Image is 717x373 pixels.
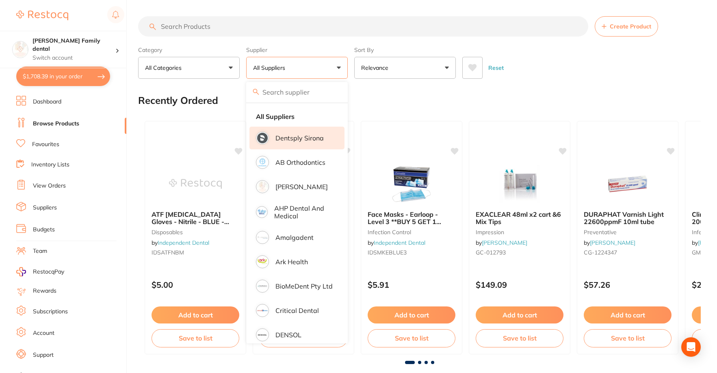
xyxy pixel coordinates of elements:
[275,282,333,290] p: BioMeDent Pty Ltd
[584,239,635,246] span: by
[584,306,672,323] button: Add to cart
[169,164,222,204] img: ATF Dental Examination Gloves - Nitrile - BLUE - Medium
[152,329,239,347] button: Save to list
[584,211,672,226] b: DURAPHAT Varnish Light 22600ppmF 10ml tube
[368,249,455,256] small: IDSMKEBLUE3
[275,234,314,241] p: Amalgadent
[257,330,268,340] img: DENSOL
[138,16,588,37] input: Search Products
[33,98,61,106] a: Dashboard
[275,134,324,142] p: Dentsply Sirona
[257,157,268,168] img: AB Orthodontics
[246,82,348,102] input: Search supplier
[249,108,344,125] li: Clear selection
[361,64,392,72] p: Relevance
[31,161,69,169] a: Inventory Lists
[16,267,26,276] img: RestocqPay
[33,308,68,316] a: Subscriptions
[476,249,563,256] small: GC-012793
[32,140,59,149] a: Favourites
[275,183,328,190] p: [PERSON_NAME]
[257,181,268,192] img: Adam Dental
[256,113,295,120] strong: All Suppliers
[16,67,110,86] button: $1,708.39 in your order
[476,239,527,246] span: by
[374,239,425,246] a: Independent Dental
[257,281,268,291] img: BioMeDent Pty Ltd
[368,329,455,347] button: Save to list
[138,57,240,79] button: All Categories
[257,257,268,267] img: Ark Health
[476,280,563,289] p: $149.09
[274,205,333,220] p: AHP Dental and Medical
[33,226,55,234] a: Budgets
[368,239,425,246] span: by
[16,11,68,20] img: Restocq Logo
[482,239,527,246] a: [PERSON_NAME]
[257,207,266,217] img: AHP Dental and Medical
[257,305,268,316] img: Critical Dental
[145,64,185,72] p: All Categories
[152,280,239,289] p: $5.00
[33,247,47,255] a: Team
[275,331,301,339] p: DENSOL
[275,258,308,265] p: Ark Health
[493,164,546,204] img: EXACLEAR 48ml x2 cart &6 Mix Tips
[32,37,115,53] h4: Westbrook Family dental
[33,182,66,190] a: View Orders
[33,351,54,359] a: Support
[16,267,64,276] a: RestocqPay
[476,306,563,323] button: Add to cart
[368,280,455,289] p: $5.91
[33,120,79,128] a: Browse Products
[246,46,348,54] label: Supplier
[354,57,456,79] button: Relevance
[590,239,635,246] a: [PERSON_NAME]
[681,337,701,357] div: Open Intercom Messenger
[158,239,209,246] a: Independent Dental
[152,249,239,256] small: IDSATFNBM
[152,211,239,226] b: ATF Dental Examination Gloves - Nitrile - BLUE - Medium
[476,329,563,347] button: Save to list
[610,23,651,30] span: Create Product
[152,306,239,323] button: Add to cart
[275,307,319,314] p: Critical Dental
[138,46,240,54] label: Category
[368,211,455,226] b: Face Masks - Earloop - Level 3 **BUY 5 GET 1 FREE, BUY 30 GET 10 FREE**
[354,46,456,54] label: Sort By
[16,6,68,25] a: Restocq Logo
[246,57,348,79] button: All Suppliers
[385,164,438,204] img: Face Masks - Earloop - Level 3 **BUY 5 GET 1 FREE, BUY 30 GET 10 FREE**
[33,268,64,276] span: RestocqPay
[584,249,672,256] small: CG-1224347
[32,54,115,62] p: Switch account
[368,306,455,323] button: Add to cart
[257,232,268,243] img: Amalgadent
[13,41,28,57] img: Westbrook Family dental
[476,229,563,235] small: impression
[152,239,209,246] span: by
[275,159,325,166] p: AB Orthodontics
[601,164,654,204] img: DURAPHAT Varnish Light 22600ppmF 10ml tube
[584,280,672,289] p: $57.26
[584,229,672,235] small: preventative
[584,329,672,347] button: Save to list
[33,204,57,212] a: Suppliers
[152,229,239,235] small: disposables
[595,16,658,37] button: Create Product
[257,133,268,143] img: Dentsply Sirona
[253,64,288,72] p: All Suppliers
[368,229,455,235] small: infection control
[476,211,563,226] b: EXACLEAR 48ml x2 cart &6 Mix Tips
[33,287,56,295] a: Rewards
[33,329,54,337] a: Account
[138,95,218,106] h2: Recently Ordered
[486,57,506,79] button: Reset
